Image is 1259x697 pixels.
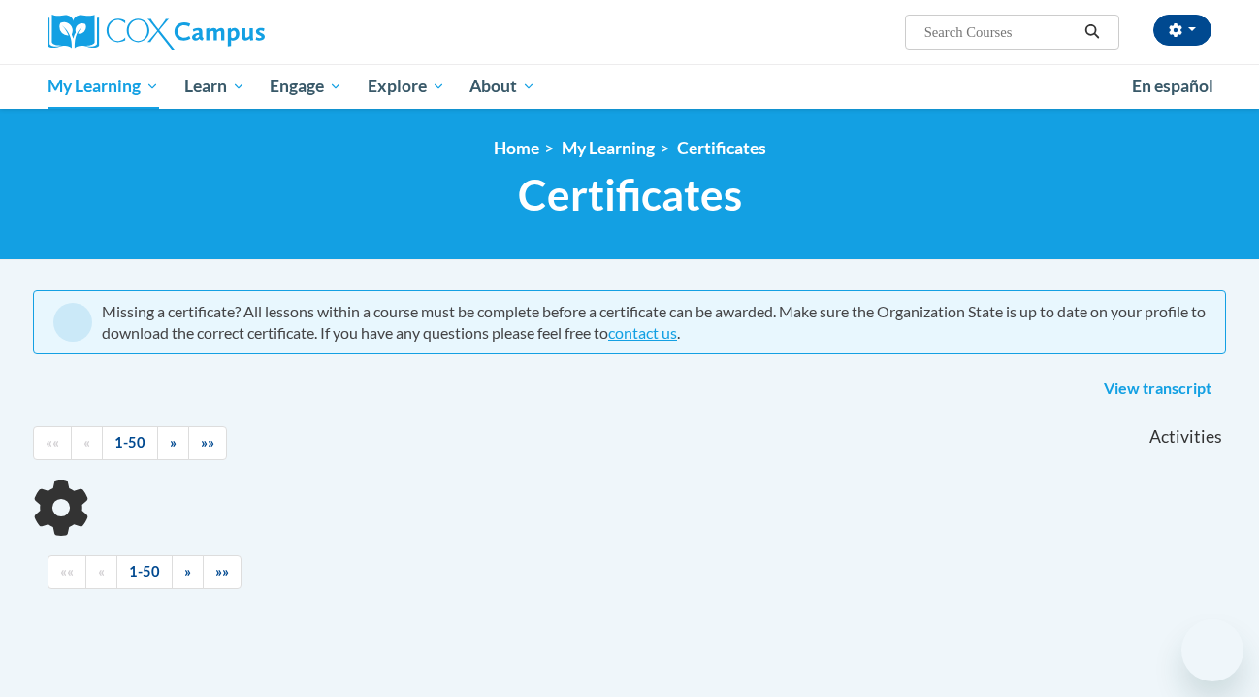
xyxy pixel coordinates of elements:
[188,426,227,460] a: End
[170,434,177,450] span: »
[85,555,117,589] a: Previous
[1149,426,1222,448] span: Activities
[48,15,416,50] a: Cox Campus
[172,555,204,589] a: Next
[102,426,158,460] a: 1-50
[270,75,342,98] span: Engage
[172,64,258,109] a: Learn
[98,563,105,580] span: «
[201,434,214,450] span: »»
[677,138,766,158] a: Certificates
[184,563,191,580] span: »
[368,75,445,98] span: Explore
[458,64,549,109] a: About
[48,75,159,98] span: My Learning
[518,169,742,220] span: Certificates
[1132,76,1213,96] span: En español
[922,20,1078,44] input: Search Courses
[469,75,535,98] span: About
[157,426,189,460] a: Next
[203,555,242,589] a: End
[71,426,103,460] a: Previous
[257,64,355,109] a: Engage
[35,64,172,109] a: My Learning
[494,138,539,158] a: Home
[33,426,72,460] a: Begining
[1153,15,1211,46] button: Account Settings
[184,75,245,98] span: Learn
[60,563,74,580] span: ««
[102,301,1206,344] div: Missing a certificate? All lessons within a course must be complete before a certificate can be a...
[215,563,229,580] span: »»
[608,323,677,342] a: contact us
[18,64,1241,109] div: Main menu
[355,64,458,109] a: Explore
[48,555,86,589] a: Begining
[48,15,265,50] img: Cox Campus
[46,434,59,450] span: ««
[116,555,173,589] a: 1-50
[1089,374,1226,405] a: View transcript
[1181,619,1243,681] iframe: Button to launch messaging window
[83,434,90,450] span: «
[1119,66,1226,107] a: En español
[562,138,655,158] a: My Learning
[1078,20,1107,44] button: Search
